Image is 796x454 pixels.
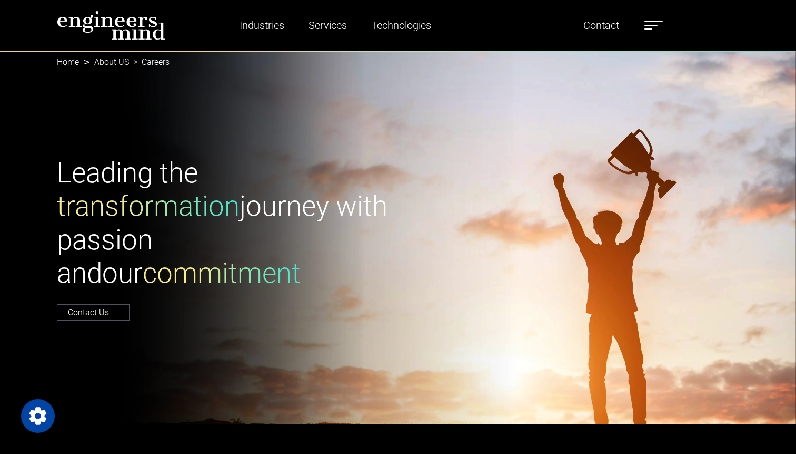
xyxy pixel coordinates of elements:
a: Services [304,13,351,37]
img: logo [57,11,165,40]
a: Contact [579,13,623,37]
h1: Leading the journey with passion and our [57,157,392,291]
li: Careers [129,56,170,69]
a: Industries [235,13,288,37]
a: About US [94,57,129,67]
span: transformation [57,190,240,223]
a: Technologies [367,13,435,37]
span: commitment [143,257,301,289]
nav: breadcrumb [57,51,739,74]
a: Home [57,57,79,67]
a: Contact Us [57,304,130,321]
